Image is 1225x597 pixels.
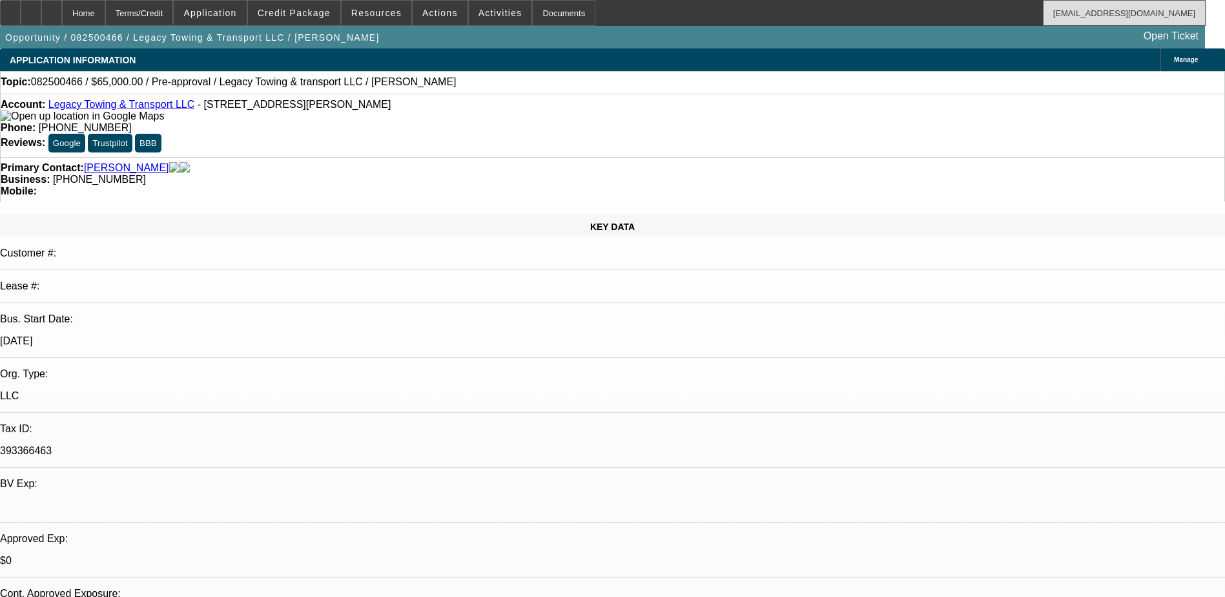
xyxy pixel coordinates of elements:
[1,162,84,174] strong: Primary Contact:
[48,134,85,152] button: Google
[342,1,411,25] button: Resources
[198,99,391,110] span: - [STREET_ADDRESS][PERSON_NAME]
[5,32,380,43] span: Opportunity / 082500466 / Legacy Towing & Transport LLC / [PERSON_NAME]
[422,8,458,18] span: Actions
[1,110,164,121] a: View Google Maps
[1138,25,1204,47] a: Open Ticket
[258,8,331,18] span: Credit Package
[135,134,161,152] button: BBB
[48,99,195,110] a: Legacy Towing & Transport LLC
[1,99,45,110] strong: Account:
[10,55,136,65] span: APPLICATION INFORMATION
[1174,56,1198,63] span: Manage
[351,8,402,18] span: Resources
[1,122,36,133] strong: Phone:
[1,76,31,88] strong: Topic:
[169,162,180,174] img: facebook-icon.png
[413,1,468,25] button: Actions
[174,1,246,25] button: Application
[180,162,190,174] img: linkedin-icon.png
[1,185,37,196] strong: Mobile:
[479,8,522,18] span: Activities
[53,174,146,185] span: [PHONE_NUMBER]
[1,110,164,122] img: Open up location in Google Maps
[31,76,457,88] span: 082500466 / $65,000.00 / Pre-approval / Legacy Towing & transport LLC / [PERSON_NAME]
[84,162,169,174] a: [PERSON_NAME]
[1,174,50,185] strong: Business:
[1,137,45,148] strong: Reviews:
[39,122,132,133] span: [PHONE_NUMBER]
[590,222,635,232] span: KEY DATA
[469,1,532,25] button: Activities
[88,134,132,152] button: Trustpilot
[248,1,340,25] button: Credit Package
[183,8,236,18] span: Application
